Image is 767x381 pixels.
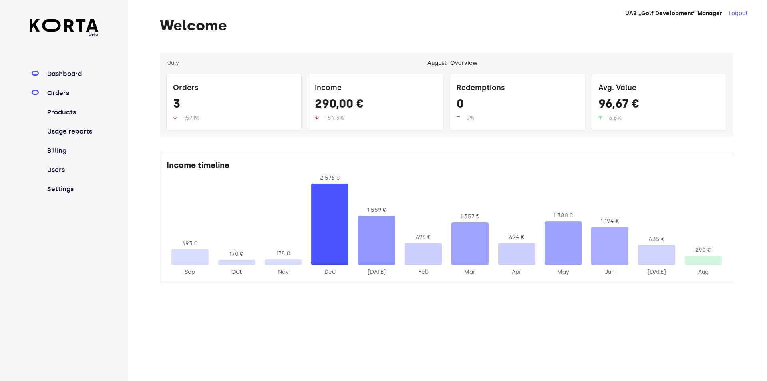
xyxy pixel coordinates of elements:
a: Orders [46,88,99,98]
div: 2025-Feb [405,268,442,276]
a: Products [46,108,99,117]
a: beta [30,19,99,37]
a: Usage reports [46,127,99,136]
div: 96,67 € [598,96,720,114]
div: 2025-Jun [591,268,628,276]
div: 3 [173,96,295,114]
span: -57.1% [183,114,199,121]
div: 2025-Aug [685,268,722,276]
div: 170 € [218,250,255,258]
div: 2025-Apr [498,268,535,276]
div: 696 € [405,233,442,241]
img: up [457,115,460,120]
div: 1 194 € [591,217,628,225]
a: Users [46,165,99,175]
div: 1 559 € [358,206,395,214]
span: 6.6% [609,114,622,121]
span: 0% [466,114,474,121]
div: 2024-Oct [218,268,255,276]
div: 2025-Jan [358,268,395,276]
span: beta [30,32,99,37]
div: 290,00 € [315,96,437,114]
div: 0 [457,96,578,114]
a: Settings [46,184,99,194]
div: 635 € [638,235,675,243]
div: Income [315,80,437,96]
div: 2025-Mar [451,268,489,276]
div: Income timeline [167,160,727,174]
div: 290 € [685,246,722,254]
div: 493 € [171,240,209,248]
div: 2024-Sep [171,268,209,276]
img: up [598,115,602,120]
a: Billing [46,146,99,156]
div: 2024-Nov [265,268,302,276]
div: 2025-Jul [638,268,675,276]
img: Korta [30,19,99,32]
img: up [173,115,177,120]
div: 2024-Dec [311,268,348,276]
button: ‹July [166,59,179,67]
div: Orders [173,80,295,96]
span: -54.3% [325,114,344,121]
div: Avg. Value [598,80,720,96]
h1: Welcome [160,18,733,34]
strong: UAB „Golf Development“ Manager [625,10,722,17]
button: Logout [729,10,748,18]
div: 2 576 € [311,174,348,182]
div: 2025-May [545,268,582,276]
div: 1 357 € [451,213,489,221]
div: August - Overview [427,59,477,67]
div: Redemptions [457,80,578,96]
img: up [315,115,319,120]
a: Dashboard [46,69,99,79]
div: 175 € [265,250,302,258]
div: 1 380 € [545,212,582,220]
div: 694 € [498,233,535,241]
